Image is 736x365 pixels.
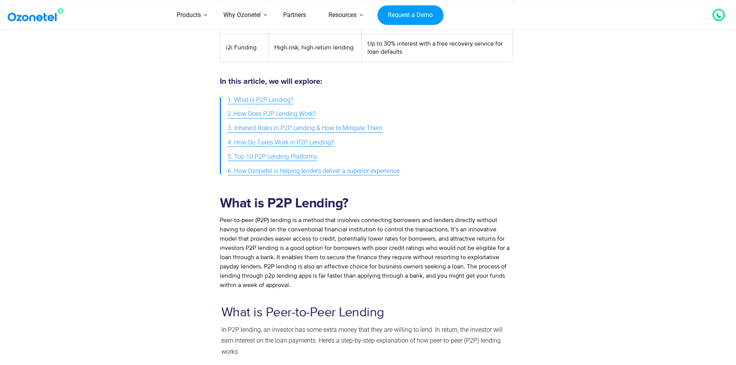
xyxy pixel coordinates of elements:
strong: What is P2P Lending? [220,197,348,210]
a: Partners [272,2,317,29]
span: What is Peer-to-Peer Lending [221,304,384,321]
a: Request a Demo [377,5,444,25]
a: Why Ozonetel [212,2,272,29]
span: In P2P lending, an investor has some extra money that they are willing to lend. In return, the in... [221,326,503,356]
a: Resources [317,2,368,29]
a: Products [165,2,212,29]
h5: In this article, we will explore: [220,78,513,85]
span: P2P lending is a good option for borrowers with poor credit ratings who would not be eligible for... [220,244,510,289]
td: i2i Funding [220,34,268,62]
span: 3. Inherent Risks in P2P Lending & How to Mitigate Them [228,123,382,134]
span: 4. How Do Taxes Work in P2P Lending? [228,137,334,148]
span: 6. How Ozonetel is helping lenders deliver a superior experience [228,166,399,177]
span: 5. Top 10 P2P Lending Platforms [228,151,317,163]
a: 5. Top 10 P2P Lending Platforms [228,150,317,164]
td: High-risk, high-return lending [269,34,362,62]
span: Peer-to-peer (P2P) lending is a method that involves connecting borrowers and lenders directly wi... [220,216,505,252]
a: 6. How Ozonetel is helping lenders deliver a superior experience [228,164,399,178]
span: 1. What is P2P Lending? [228,95,293,106]
a: 2. How Does P2P Lending Work? [228,107,316,121]
span: 2. How Does P2P Lending Work? [228,109,316,120]
a: 4. How Do Taxes Work in P2P Lending? [228,136,334,150]
a: 3. Inherent Risks in P2P Lending & How to Mitigate Them [228,121,382,136]
a: 1. What is P2P Lending? [228,93,293,107]
td: Up to 30% interest with a free recovery service for loan defaults [362,34,513,62]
